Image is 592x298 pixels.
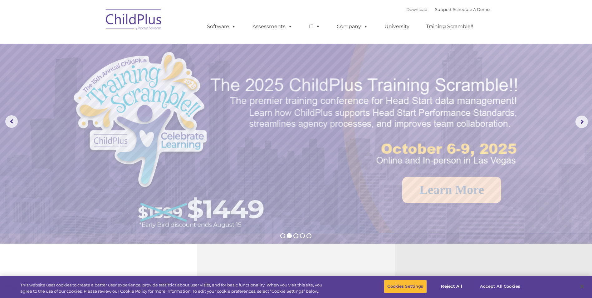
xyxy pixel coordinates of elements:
a: Support [435,7,452,12]
a: Training Scramble!! [420,20,479,33]
a: Request a Demo [19,176,135,202]
rs-layer: The Future of ChildPlus is Here! [19,68,208,165]
rs-layer: Boost your productivity and streamline your success in ChildPlus Online! [409,74,585,151]
button: Cookies Settings [384,280,427,293]
img: ChildPlus by Procare Solutions [103,5,165,36]
font: | [406,7,490,12]
span: Last name [87,41,106,46]
a: IT [303,20,326,33]
a: University [378,20,416,33]
a: Assessments [246,20,299,33]
div: This website uses cookies to create a better user experience, provide statistics about user visit... [20,282,325,294]
span: Phone number [87,67,113,72]
a: Schedule A Demo [453,7,490,12]
button: Accept All Cookies [477,280,524,293]
button: Reject All [432,280,471,293]
a: Download [406,7,428,12]
a: Company [330,20,374,33]
a: Software [201,20,242,33]
button: Close [575,280,589,293]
